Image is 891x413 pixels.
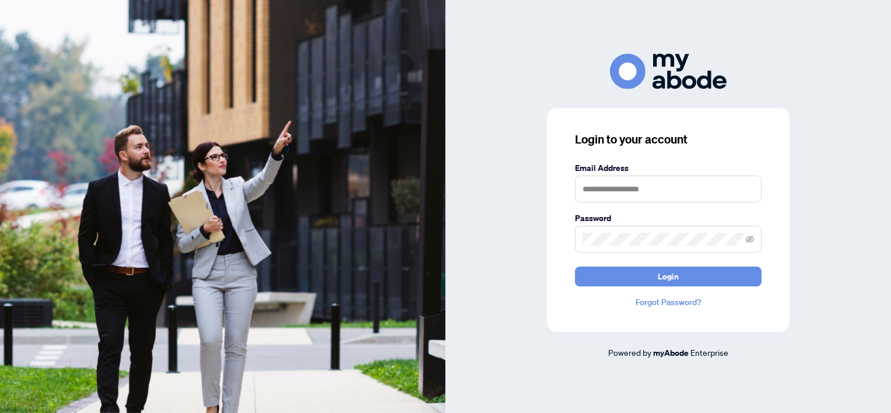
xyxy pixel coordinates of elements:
[610,54,727,89] img: ma-logo
[575,296,762,309] a: Forgot Password?
[746,235,754,243] span: eye-invisible
[575,212,762,225] label: Password
[658,267,679,286] span: Login
[575,162,762,174] label: Email Address
[690,347,728,358] span: Enterprise
[653,346,689,359] a: myAbode
[575,267,762,286] button: Login
[608,347,651,358] span: Powered by
[575,131,762,148] h3: Login to your account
